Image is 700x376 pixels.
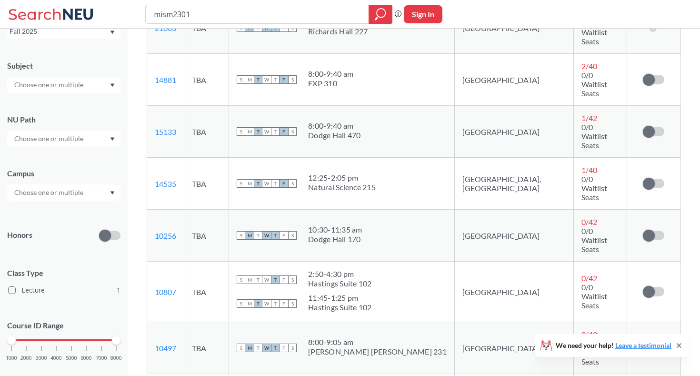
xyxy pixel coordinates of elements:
[66,356,77,361] span: 5000
[110,137,115,141] svg: Dropdown arrow
[7,268,120,278] span: Class Type
[262,344,271,352] span: W
[581,19,607,46] span: 0/0 Waitlist Seats
[184,158,229,210] td: TBA
[280,127,288,136] span: F
[308,121,361,131] div: 8:00 - 9:40 am
[454,322,574,374] td: [GEOGRAPHIC_DATA]
[254,179,262,188] span: T
[10,187,90,198] input: Choose one or multiple
[308,27,368,36] div: Richards Hall 227
[308,225,362,234] div: 10:30 - 11:35 am
[615,341,671,349] a: Leave a testimonial
[262,275,271,284] span: W
[262,179,271,188] span: W
[308,131,361,140] div: Dodge Hall 470
[280,275,288,284] span: F
[237,179,245,188] span: S
[262,231,271,240] span: W
[581,283,607,310] span: 0/0 Waitlist Seats
[184,210,229,262] td: TBA
[7,168,120,179] div: Campus
[155,287,176,296] a: 10807
[184,322,229,374] td: TBA
[184,54,229,106] td: TBA
[308,279,372,288] div: Hastings Suite 102
[375,8,386,21] svg: magnifying glass
[110,191,115,195] svg: Dropdown arrow
[581,174,607,202] span: 0/0 Waitlist Seats
[254,344,262,352] span: T
[308,269,372,279] div: 2:50 - 4:30 pm
[581,274,597,283] span: 0 / 42
[271,344,280,352] span: T
[288,299,297,308] span: S
[581,122,607,150] span: 0/0 Waitlist Seats
[245,179,254,188] span: M
[237,275,245,284] span: S
[155,231,176,240] a: 10256
[245,275,254,284] span: M
[280,344,288,352] span: F
[237,299,245,308] span: S
[581,165,597,174] span: 1 / 40
[237,75,245,84] span: S
[110,30,115,34] svg: Dropdown arrow
[271,275,280,284] span: T
[308,337,447,347] div: 8:00 - 9:05 am
[271,179,280,188] span: T
[7,320,120,331] p: Course ID Range
[155,127,176,136] a: 15133
[280,75,288,84] span: F
[245,344,254,352] span: M
[184,262,229,322] td: TBA
[271,75,280,84] span: T
[50,356,62,361] span: 4000
[308,69,353,79] div: 8:00 - 9:40 am
[7,230,32,241] p: Honors
[237,344,245,352] span: S
[262,127,271,136] span: W
[581,71,607,98] span: 0/0 Waitlist Seats
[454,54,574,106] td: [GEOGRAPHIC_DATA]
[288,275,297,284] span: S
[308,234,362,244] div: Dodge Hall 170
[254,75,262,84] span: T
[7,131,120,147] div: Dropdown arrow
[288,344,297,352] span: S
[271,231,280,240] span: T
[369,5,392,24] div: magnifying glass
[7,24,120,39] div: Fall 2025Dropdown arrow
[581,226,607,254] span: 0/0 Waitlist Seats
[308,79,353,88] div: EXP 310
[581,113,597,122] span: 1 / 42
[288,127,297,136] span: S
[581,61,597,71] span: 2 / 40
[117,285,120,295] span: 1
[155,344,176,353] a: 10497
[245,75,254,84] span: M
[153,6,362,22] input: Class, professor, course number, "phrase"
[308,183,376,192] div: Natural Science 215
[10,79,90,91] input: Choose one or multiple
[280,231,288,240] span: F
[7,61,120,71] div: Subject
[288,179,297,188] span: S
[155,23,176,32] a: 21003
[110,83,115,87] svg: Dropdown arrow
[308,293,372,303] div: 11:45 - 1:25 pm
[6,356,17,361] span: 1000
[80,356,92,361] span: 6000
[404,5,442,23] button: Sign In
[581,217,597,226] span: 0 / 42
[454,106,574,158] td: [GEOGRAPHIC_DATA]
[280,299,288,308] span: F
[110,356,122,361] span: 8000
[155,75,176,84] a: 14881
[556,342,671,349] span: We need your help!
[271,127,280,136] span: T
[288,231,297,240] span: S
[7,77,120,93] div: Dropdown arrow
[271,299,280,308] span: T
[280,179,288,188] span: F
